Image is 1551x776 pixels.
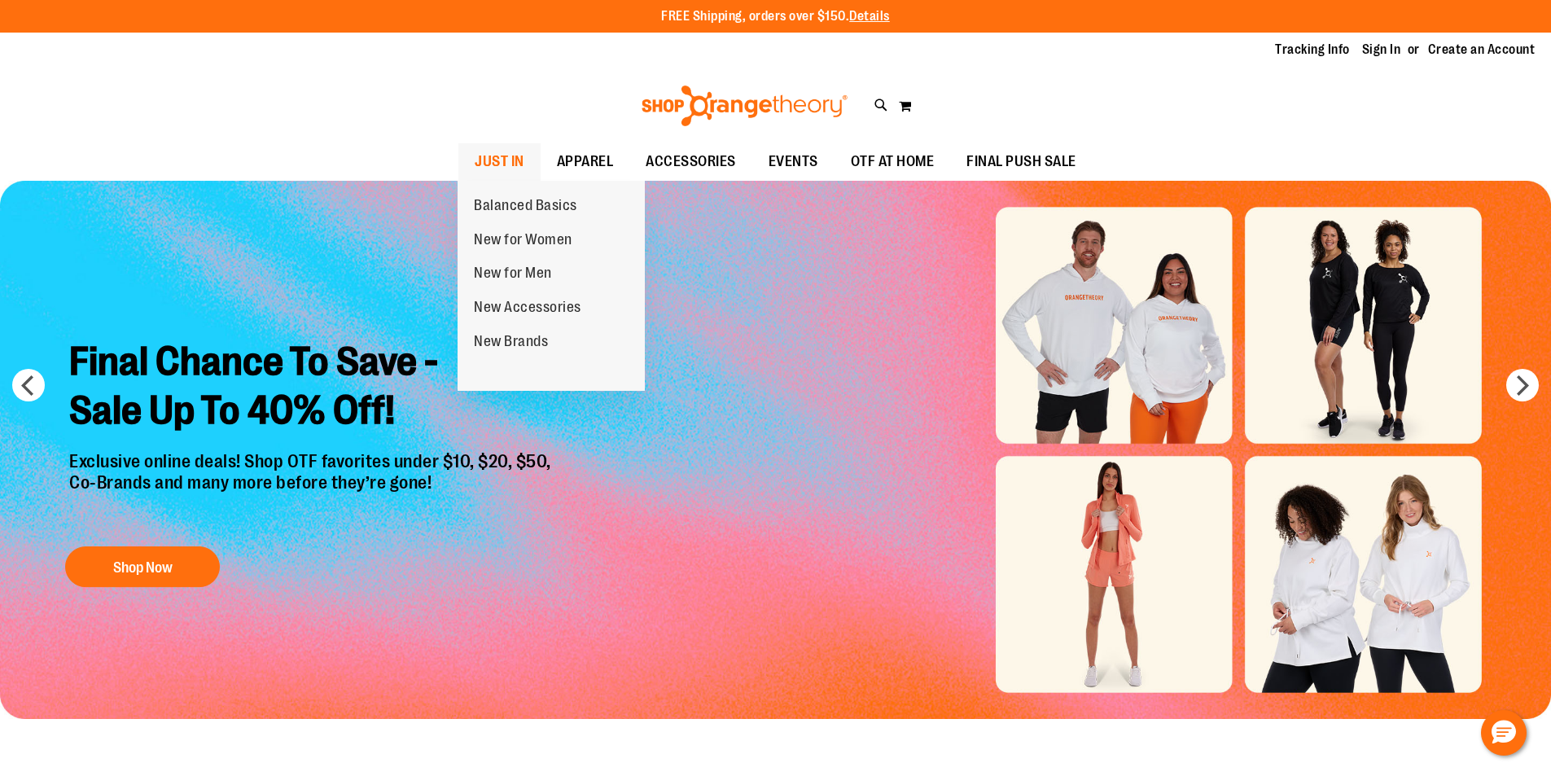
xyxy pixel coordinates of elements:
[474,333,548,353] span: New Brands
[769,143,818,180] span: EVENTS
[835,143,951,181] a: OTF AT HOME
[639,85,850,126] img: Shop Orangetheory
[474,231,572,252] span: New for Women
[851,143,935,180] span: OTF AT HOME
[458,325,564,359] a: New Brands
[752,143,835,181] a: EVENTS
[458,181,645,392] ul: JUST IN
[474,197,577,217] span: Balanced Basics
[458,189,594,223] a: Balanced Basics
[1362,41,1401,59] a: Sign In
[629,143,752,181] a: ACCESSORIES
[458,223,589,257] a: New for Women
[1506,369,1539,401] button: next
[1481,710,1527,756] button: Hello, have a question? Let’s chat.
[458,256,568,291] a: New for Men
[57,325,567,596] a: Final Chance To Save -Sale Up To 40% Off! Exclusive online deals! Shop OTF favorites under $10, $...
[661,7,890,26] p: FREE Shipping, orders over $150.
[12,369,45,401] button: prev
[849,9,890,24] a: Details
[950,143,1093,181] a: FINAL PUSH SALE
[966,143,1076,180] span: FINAL PUSH SALE
[646,143,736,180] span: ACCESSORIES
[458,143,541,181] a: JUST IN
[1428,41,1536,59] a: Create an Account
[458,291,598,325] a: New Accessories
[1275,41,1350,59] a: Tracking Info
[475,143,524,180] span: JUST IN
[541,143,630,181] a: APPAREL
[557,143,614,180] span: APPAREL
[474,299,581,319] span: New Accessories
[57,325,567,451] h2: Final Chance To Save - Sale Up To 40% Off!
[65,546,220,587] button: Shop Now
[474,265,552,285] span: New for Men
[57,451,567,531] p: Exclusive online deals! Shop OTF favorites under $10, $20, $50, Co-Brands and many more before th...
